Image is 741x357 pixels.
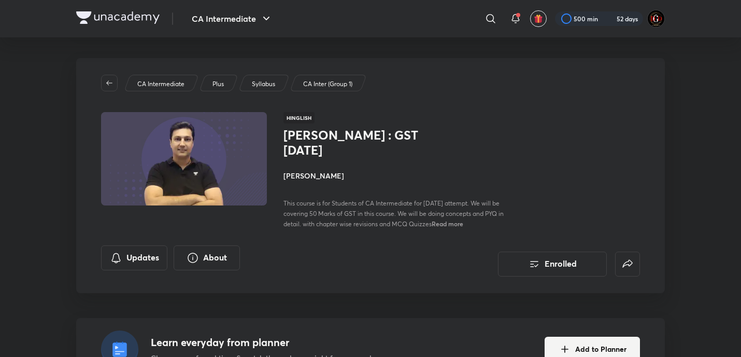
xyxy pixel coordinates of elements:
[76,11,160,26] a: Company Logo
[211,79,226,89] a: Plus
[252,79,275,89] p: Syllabus
[498,252,607,277] button: Enrolled
[283,170,516,181] h4: [PERSON_NAME]
[151,335,391,350] h4: Learn everyday from planner
[534,14,543,23] img: avatar
[137,79,184,89] p: CA Intermediate
[250,79,277,89] a: Syllabus
[212,79,224,89] p: Plus
[174,245,240,270] button: About
[647,10,665,28] img: DGD°MrBEAN
[101,245,167,270] button: Updates
[302,79,354,89] a: CA Inter (Group 1)
[530,10,547,27] button: avatar
[99,111,268,207] img: Thumbnail
[303,79,352,89] p: CA Inter (Group 1)
[283,112,315,123] span: Hinglish
[283,128,453,158] h1: [PERSON_NAME] : GST [DATE]
[186,8,279,29] button: CA Intermediate
[615,252,640,277] button: false
[432,219,463,228] span: Read more
[76,11,160,24] img: Company Logo
[604,13,615,24] img: streak
[283,199,504,228] span: This course is for Students of CA Intermediate for [DATE] attempt. We will be covering 50 Marks o...
[136,79,187,89] a: CA Intermediate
